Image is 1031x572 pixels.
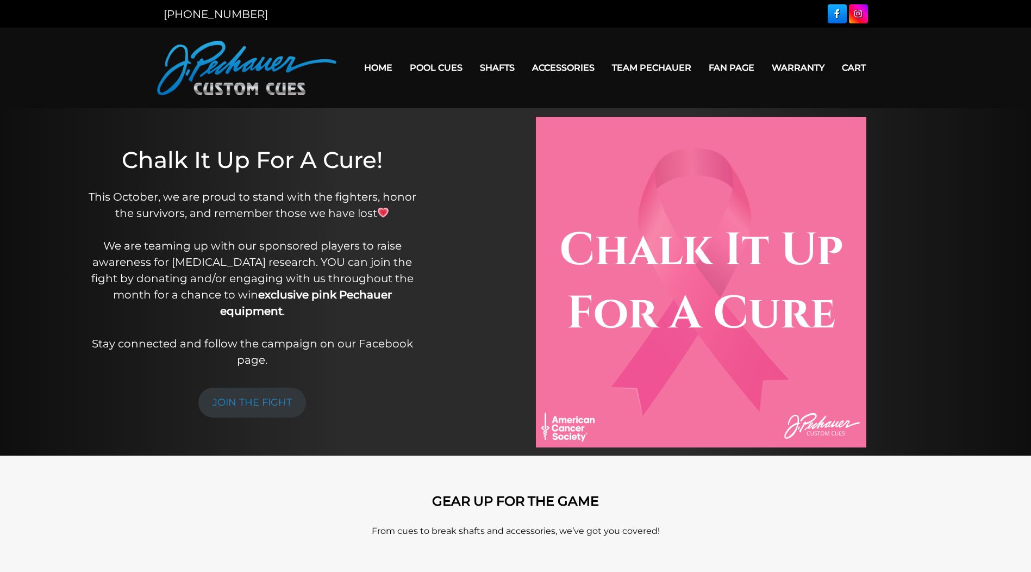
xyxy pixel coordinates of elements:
[401,54,471,82] a: Pool Cues
[763,54,833,82] a: Warranty
[833,54,874,82] a: Cart
[603,54,700,82] a: Team Pechauer
[157,41,336,95] img: Pechauer Custom Cues
[206,525,826,538] p: From cues to break shafts and accessories, we’ve got you covered!
[164,8,268,21] a: [PHONE_NUMBER]
[378,207,389,218] img: 💗
[355,54,401,82] a: Home
[700,54,763,82] a: Fan Page
[432,493,599,509] strong: GEAR UP FOR THE GAME
[471,54,523,82] a: Shafts
[83,189,422,368] p: This October, we are proud to stand with the fighters, honor the survivors, and remember those we...
[198,388,306,418] a: JOIN THE FIGHT
[83,146,422,173] h1: Chalk It Up For A Cure!
[523,54,603,82] a: Accessories
[220,288,392,318] strong: exclusive pink Pechauer equipment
